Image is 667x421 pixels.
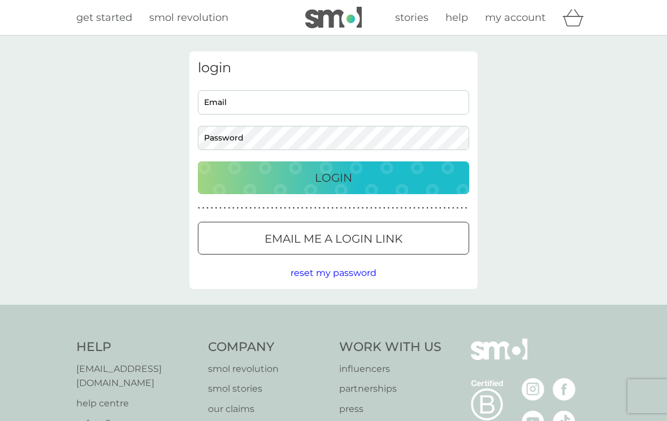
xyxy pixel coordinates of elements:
[388,205,390,211] p: ●
[426,205,428,211] p: ●
[219,205,222,211] p: ●
[202,205,205,211] p: ●
[284,205,287,211] p: ●
[522,378,544,401] img: visit the smol Instagram page
[208,381,328,396] a: smol stories
[413,205,415,211] p: ●
[339,339,441,356] h4: Work With Us
[262,205,265,211] p: ●
[149,11,228,24] span: smol revolution
[471,339,527,377] img: smol
[336,205,338,211] p: ●
[198,222,469,255] button: Email me a login link
[232,205,235,211] p: ●
[224,205,226,211] p: ●
[448,205,450,211] p: ●
[198,60,469,76] h3: login
[323,205,325,211] p: ●
[379,205,381,211] p: ●
[275,205,278,211] p: ●
[431,205,433,211] p: ●
[293,205,295,211] p: ●
[339,402,441,416] a: press
[297,205,299,211] p: ●
[250,205,252,211] p: ●
[445,10,468,26] a: help
[362,205,364,211] p: ●
[76,362,197,391] a: [EMAIL_ADDRESS][DOMAIN_NAME]
[291,267,376,278] span: reset my password
[258,205,261,211] p: ●
[271,205,274,211] p: ●
[228,205,230,211] p: ●
[339,381,441,396] a: partnerships
[366,205,368,211] p: ●
[314,205,317,211] p: ●
[457,205,459,211] p: ●
[396,205,399,211] p: ●
[405,205,407,211] p: ●
[439,205,441,211] p: ●
[254,205,256,211] p: ●
[76,11,132,24] span: get started
[315,169,352,187] p: Login
[76,339,197,356] h4: Help
[435,205,437,211] p: ●
[280,205,282,211] p: ●
[395,10,428,26] a: stories
[198,205,200,211] p: ●
[306,205,308,211] p: ●
[461,205,463,211] p: ●
[76,396,197,411] a: help centre
[241,205,243,211] p: ●
[208,339,328,356] h4: Company
[215,205,218,211] p: ●
[265,230,402,248] p: Email me a login link
[208,362,328,376] a: smol revolution
[349,205,351,211] p: ●
[327,205,330,211] p: ●
[444,205,446,211] p: ●
[340,205,343,211] p: ●
[208,402,328,416] a: our claims
[310,205,312,211] p: ●
[465,205,467,211] p: ●
[291,266,376,280] button: reset my password
[206,205,209,211] p: ●
[383,205,386,211] p: ●
[237,205,239,211] p: ●
[353,205,356,211] p: ●
[339,362,441,376] a: influencers
[288,205,291,211] p: ●
[198,161,469,194] button: Login
[211,205,213,211] p: ●
[553,378,575,401] img: visit the smol Facebook page
[418,205,420,211] p: ●
[392,205,394,211] p: ●
[149,10,228,26] a: smol revolution
[485,11,545,24] span: my account
[409,205,412,211] p: ●
[422,205,425,211] p: ●
[370,205,373,211] p: ●
[305,7,362,28] img: smol
[331,205,333,211] p: ●
[357,205,360,211] p: ●
[76,10,132,26] a: get started
[452,205,454,211] p: ●
[267,205,269,211] p: ●
[445,11,468,24] span: help
[562,6,591,29] div: basket
[301,205,304,211] p: ●
[375,205,377,211] p: ●
[245,205,248,211] p: ●
[400,205,402,211] p: ●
